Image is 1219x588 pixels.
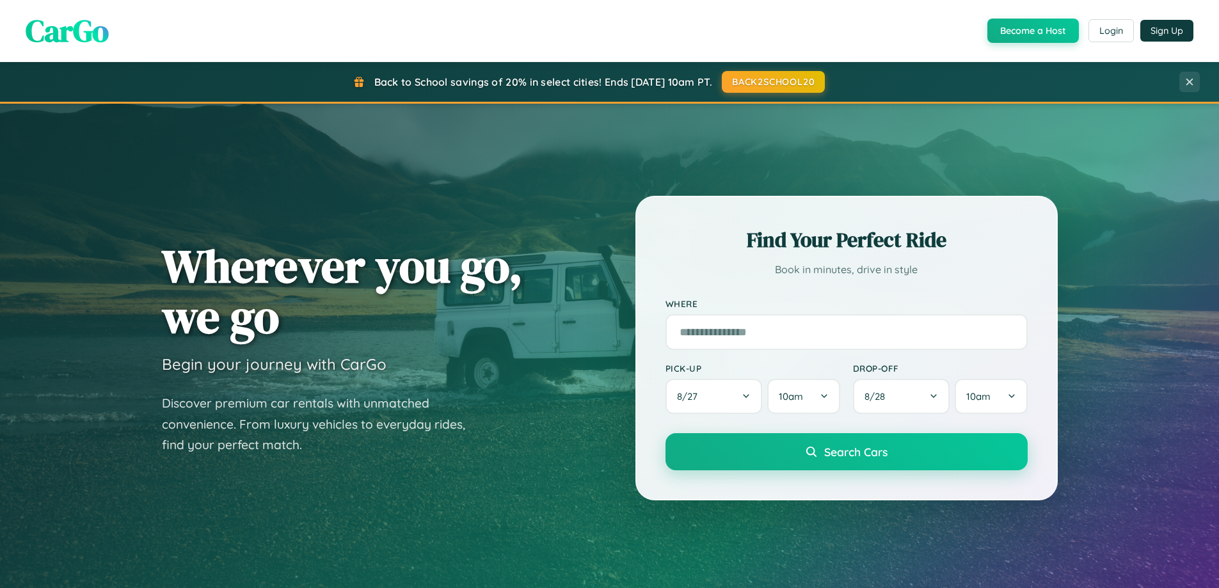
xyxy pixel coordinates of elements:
button: Login [1088,19,1134,42]
h1: Wherever you go, we go [162,241,523,342]
button: Search Cars [665,433,1028,470]
span: 10am [779,390,803,402]
button: 8/28 [853,379,950,414]
span: 8 / 28 [864,390,891,402]
button: BACK2SCHOOL20 [722,71,825,93]
label: Where [665,298,1028,309]
h2: Find Your Perfect Ride [665,226,1028,254]
h3: Begin your journey with CarGo [162,354,386,374]
button: 10am [955,379,1027,414]
label: Drop-off [853,363,1028,374]
span: 8 / 27 [677,390,704,402]
button: Sign Up [1140,20,1193,42]
button: 8/27 [665,379,763,414]
button: 10am [767,379,840,414]
span: 10am [966,390,991,402]
p: Book in minutes, drive in style [665,260,1028,279]
span: Search Cars [824,445,888,459]
label: Pick-up [665,363,840,374]
span: CarGo [26,10,109,52]
button: Become a Host [987,19,1079,43]
p: Discover premium car rentals with unmatched convenience. From luxury vehicles to everyday rides, ... [162,393,482,456]
span: Back to School savings of 20% in select cities! Ends [DATE] 10am PT. [374,75,712,88]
